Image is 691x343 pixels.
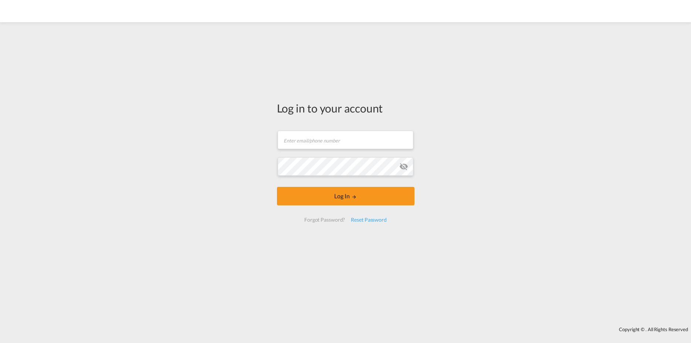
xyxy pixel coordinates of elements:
md-icon: icon-eye-off [399,162,408,171]
div: Reset Password [348,213,390,226]
button: LOGIN [277,187,414,205]
div: Log in to your account [277,100,414,116]
input: Enter email/phone number [278,131,413,149]
div: Forgot Password? [301,213,348,226]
